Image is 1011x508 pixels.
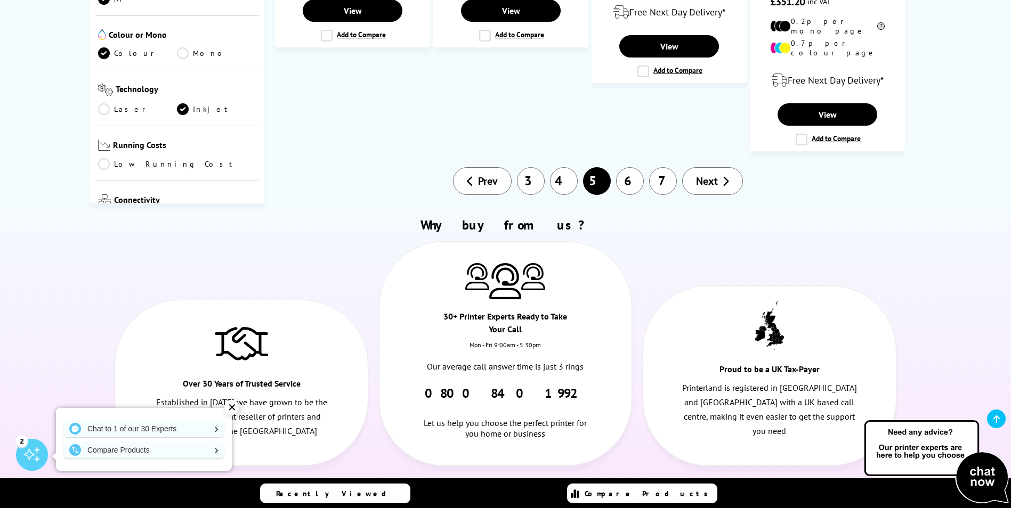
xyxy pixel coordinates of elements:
li: 0.2p per mono page [770,17,885,36]
span: Recently Viewed [276,489,397,498]
p: Established in [DATE] we have grown to be the largest independent reseller of printers and consum... [153,395,330,439]
a: 6 [616,167,644,195]
a: View [619,35,718,58]
a: 3 [517,167,545,195]
a: Prev [453,167,512,195]
a: Chat to 1 of our 30 Experts [64,420,224,437]
img: Open Live Chat window [862,419,1011,506]
a: 0800 840 1992 [425,385,586,402]
a: Compare Products [567,484,717,503]
a: Inkjet [177,103,256,115]
a: View [778,103,877,126]
div: ✕ [224,400,239,415]
p: Our average call answer time is just 3 rings [417,359,594,374]
a: Recently Viewed [260,484,410,503]
img: Printer Experts [489,263,521,300]
a: 7 [649,167,677,195]
a: Low Running Cost [98,158,257,170]
img: Trusted Service [215,322,268,364]
span: Prev [478,174,498,188]
span: Connectivity [114,194,257,207]
img: Colour or Mono [98,29,106,40]
img: UK tax payer [755,301,784,350]
li: 0.7p per colour page [770,38,885,58]
img: Connectivity [98,194,111,205]
a: Mono [177,47,256,59]
img: Running Costs [98,140,111,151]
div: Proud to be a UK Tax-Payer [706,363,832,381]
span: Running Costs [113,140,256,153]
img: Printer Experts [521,263,545,290]
label: Add to Compare [796,134,861,145]
div: Mon - Fri 9:00am - 5.30pm [379,341,632,359]
div: Let us help you choose the perfect printer for you home or business [417,402,594,439]
a: Compare Products [64,441,224,458]
span: Technology [116,84,256,98]
p: Printerland is registered in [GEOGRAPHIC_DATA] and [GEOGRAPHIC_DATA] with a UK based call centre,... [681,381,858,439]
div: modal_delivery [756,65,899,95]
a: Colour [98,47,177,59]
a: 4 [550,167,578,195]
img: Technology [98,84,114,96]
a: Laser [98,103,177,115]
img: Printer Experts [465,263,489,290]
h2: Why buy from us? [109,217,901,233]
div: 30+ Printer Experts Ready to Take Your Call [442,310,569,341]
span: Compare Products [585,489,714,498]
label: Add to Compare [321,30,386,42]
span: Colour or Mono [109,29,257,42]
div: Over 30 Years of Trusted Service [179,377,305,395]
a: Next [682,167,743,195]
div: 2 [16,435,28,447]
span: Next [696,174,718,188]
label: Add to Compare [637,65,702,77]
label: Add to Compare [479,30,544,42]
